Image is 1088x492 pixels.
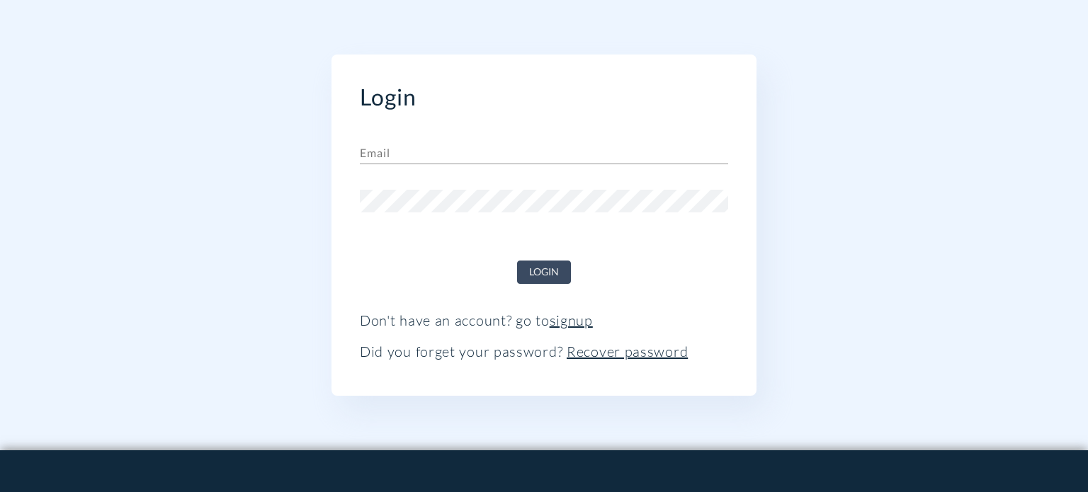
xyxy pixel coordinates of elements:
[567,343,688,360] a: Recover password
[360,312,728,329] p: Don't have an account? go to
[517,261,571,284] button: Login
[360,343,728,360] p: Did you forget your password?
[550,311,593,329] a: signup
[529,263,559,281] span: Login
[360,83,728,110] h2: Login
